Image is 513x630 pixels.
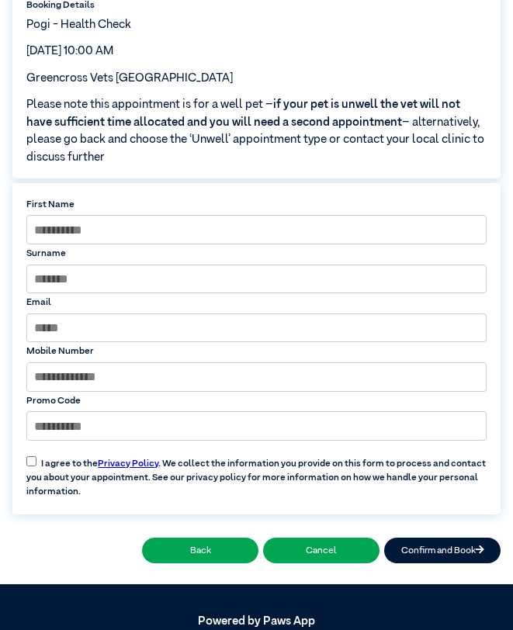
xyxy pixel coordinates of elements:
label: Email [26,296,486,310]
span: [DATE] 10:00 AM [26,45,113,57]
a: Privacy Policy [98,459,158,469]
label: Surname [26,247,486,261]
button: Cancel [263,538,380,563]
span: Greencross Vets [GEOGRAPHIC_DATA] [26,72,233,84]
span: Please note this appointment is for a well pet – – alternatively, please go back and choose the ‘... [26,96,486,166]
label: I agree to the . We collect the information you provide on this form to process and contact you a... [19,447,493,499]
input: I agree to thePrivacy Policy. We collect the information you provide on this form to process and ... [26,456,36,466]
button: Back [142,538,258,563]
span: Pogi - Health Check [26,19,131,30]
label: Promo Code [26,394,486,408]
label: Mobile Number [26,344,486,358]
h5: Powered by Paws App [12,614,501,628]
button: Confirm and Book [384,538,501,563]
label: First Name [26,198,486,212]
span: if your pet is unwell the vet will not have sufficient time allocated and you will need a second ... [26,99,460,128]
